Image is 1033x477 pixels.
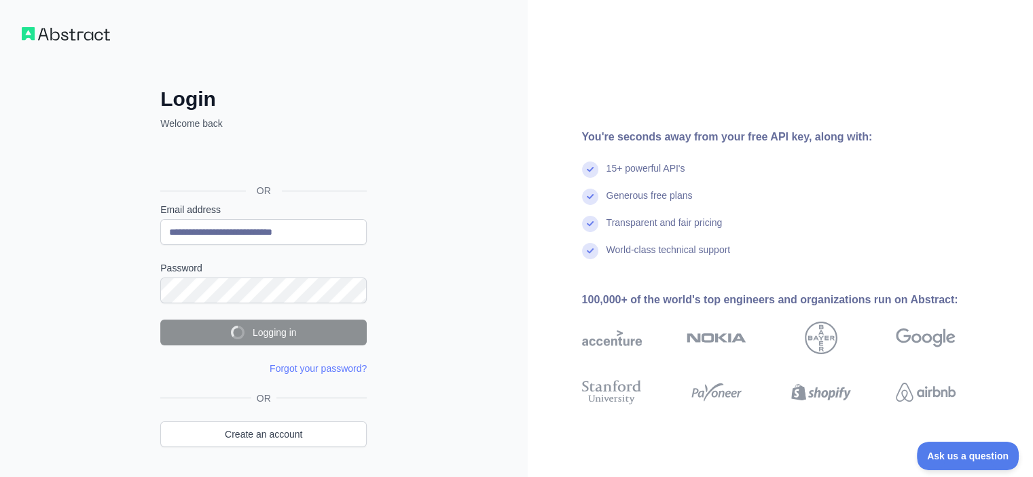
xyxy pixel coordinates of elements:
img: payoneer [687,377,746,407]
iframe: Toggle Customer Support [917,442,1019,470]
a: Forgot your password? [270,363,367,374]
img: bayer [805,322,837,354]
img: google [896,322,956,354]
img: check mark [582,161,598,178]
h2: Login [160,87,367,111]
label: Password [160,261,367,275]
img: accenture [582,322,642,354]
img: airbnb [896,377,956,407]
a: Create an account [160,421,367,447]
div: You're seconds away from your free API key, along with: [582,129,999,145]
button: Logging in [160,320,367,345]
img: nokia [687,322,746,354]
img: check mark [582,216,598,232]
label: Email address [160,203,367,216]
span: OR [246,184,282,197]
div: 15+ powerful API's [606,161,685,189]
iframe: Sign in with Google Button [153,145,371,175]
div: Generous free plans [606,189,693,216]
div: World-class technical support [606,243,731,270]
div: 100,000+ of the world's top engineers and organizations run on Abstract: [582,292,999,308]
img: shopify [791,377,851,407]
img: Workflow [22,27,110,41]
img: check mark [582,243,598,259]
span: OR [251,392,276,405]
p: Welcome back [160,117,367,130]
img: stanford university [582,377,642,407]
div: Transparent and fair pricing [606,216,723,243]
img: check mark [582,189,598,205]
